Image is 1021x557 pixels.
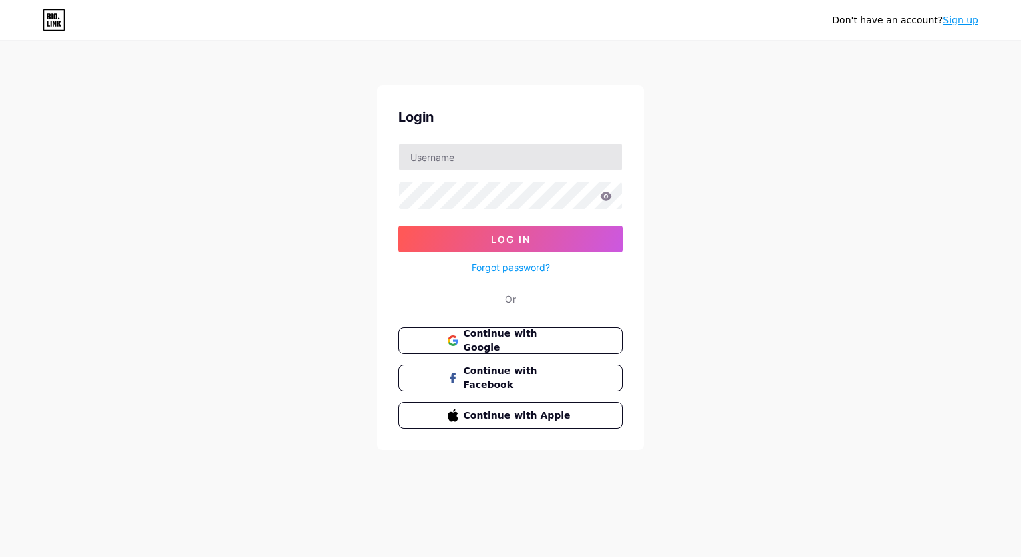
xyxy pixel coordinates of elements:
span: Continue with Google [464,327,574,355]
span: Log In [491,234,531,245]
div: Login [398,107,623,127]
input: Username [399,144,622,170]
button: Continue with Facebook [398,365,623,391]
button: Continue with Google [398,327,623,354]
a: Forgot password? [472,260,550,274]
button: Log In [398,226,623,252]
div: Don't have an account? [832,13,978,27]
button: Continue with Apple [398,402,623,429]
a: Sign up [943,15,978,25]
div: Or [505,292,516,306]
span: Continue with Facebook [464,364,574,392]
span: Continue with Apple [464,409,574,423]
